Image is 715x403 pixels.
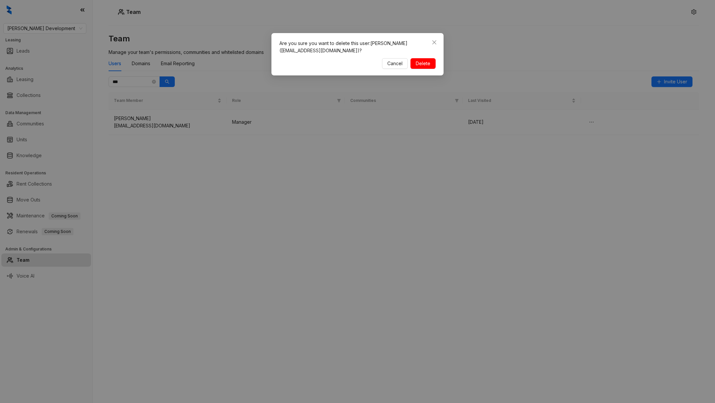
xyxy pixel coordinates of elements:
[416,60,430,67] span: Delete
[410,58,436,69] button: Delete
[387,60,403,67] span: Cancel
[279,40,436,54] p: Are you sure you want to delete this user: [PERSON_NAME] ([EMAIL_ADDRESS][DOMAIN_NAME]) ?
[382,58,408,69] button: Cancel
[429,37,440,48] button: Close
[432,40,437,45] span: close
